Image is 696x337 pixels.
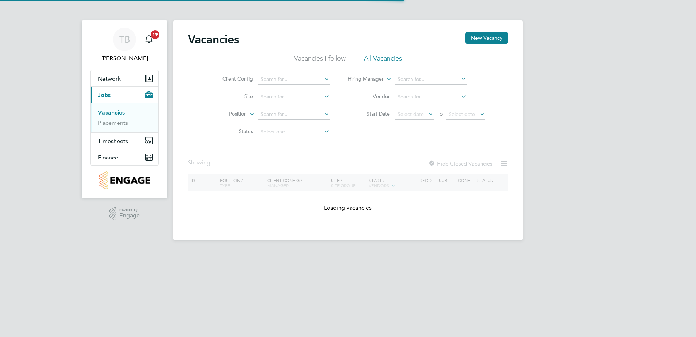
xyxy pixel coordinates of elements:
[205,111,247,118] label: Position
[142,28,156,51] a: 19
[98,119,128,126] a: Placements
[109,207,140,221] a: Powered byEngage
[211,93,253,100] label: Site
[395,92,467,102] input: Search for...
[82,20,167,198] nav: Main navigation
[258,109,330,120] input: Search for...
[211,128,253,135] label: Status
[98,154,118,161] span: Finance
[210,159,215,166] span: ...
[188,32,239,47] h2: Vacancies
[398,111,424,117] span: Select date
[258,127,330,137] input: Select one
[258,74,330,85] input: Search for...
[119,35,130,44] span: TB
[90,171,159,189] a: Go to home page
[348,93,390,100] label: Vendor
[342,75,384,83] label: Hiring Manager
[348,111,390,117] label: Start Date
[98,137,128,144] span: Timesheets
[91,70,158,86] button: Network
[211,75,253,82] label: Client Config
[435,109,445,119] span: To
[395,74,467,85] input: Search for...
[465,32,508,44] button: New Vacancy
[98,75,121,82] span: Network
[90,28,159,63] a: TB[PERSON_NAME]
[119,207,140,213] span: Powered by
[91,103,158,132] div: Jobs
[364,54,402,67] li: All Vacancies
[90,54,159,63] span: Tameem Bachour
[98,92,111,98] span: Jobs
[258,92,330,102] input: Search for...
[188,159,216,167] div: Showing
[91,133,158,149] button: Timesheets
[99,171,150,189] img: countryside-properties-logo-retina.png
[98,109,125,116] a: Vacancies
[119,213,140,219] span: Engage
[151,30,159,39] span: 19
[91,149,158,165] button: Finance
[294,54,346,67] li: Vacancies I follow
[428,160,492,167] label: Hide Closed Vacancies
[449,111,475,117] span: Select date
[91,87,158,103] button: Jobs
